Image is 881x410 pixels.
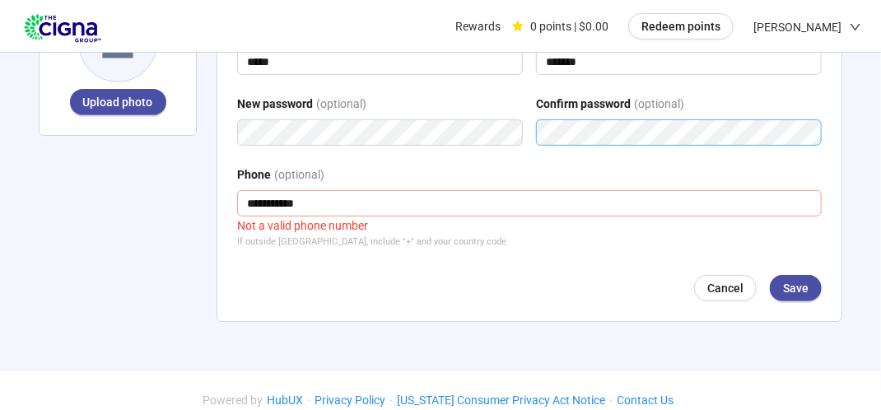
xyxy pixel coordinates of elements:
span: Cancel [707,279,743,297]
a: HubUX [263,394,308,407]
div: Not a valid phone number [237,217,822,235]
span: Powered by [203,394,263,407]
div: (optional) [316,95,366,119]
span: star [512,21,524,32]
button: Save [770,275,822,301]
span: Redeem points [641,17,720,35]
div: (optional) [634,95,684,119]
button: Upload photo [70,89,166,115]
div: · · · [203,391,678,409]
span: down [850,21,861,33]
span: Upload photo [70,96,166,109]
span: Save [783,279,809,297]
div: If outside [GEOGRAPHIC_DATA], include "+" and your country code [237,235,822,249]
button: Redeem points [628,13,734,40]
div: New password [237,95,313,113]
span: [PERSON_NAME] [753,1,841,54]
a: [US_STATE] Consumer Privacy Act Notice [394,394,610,407]
span: Upload photo [83,93,153,111]
a: Privacy Policy [311,394,390,407]
div: Confirm password [536,95,631,113]
div: Phone [237,165,271,184]
button: Cancel [694,275,757,301]
div: (optional) [274,165,324,190]
a: Contact Us [613,394,678,407]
